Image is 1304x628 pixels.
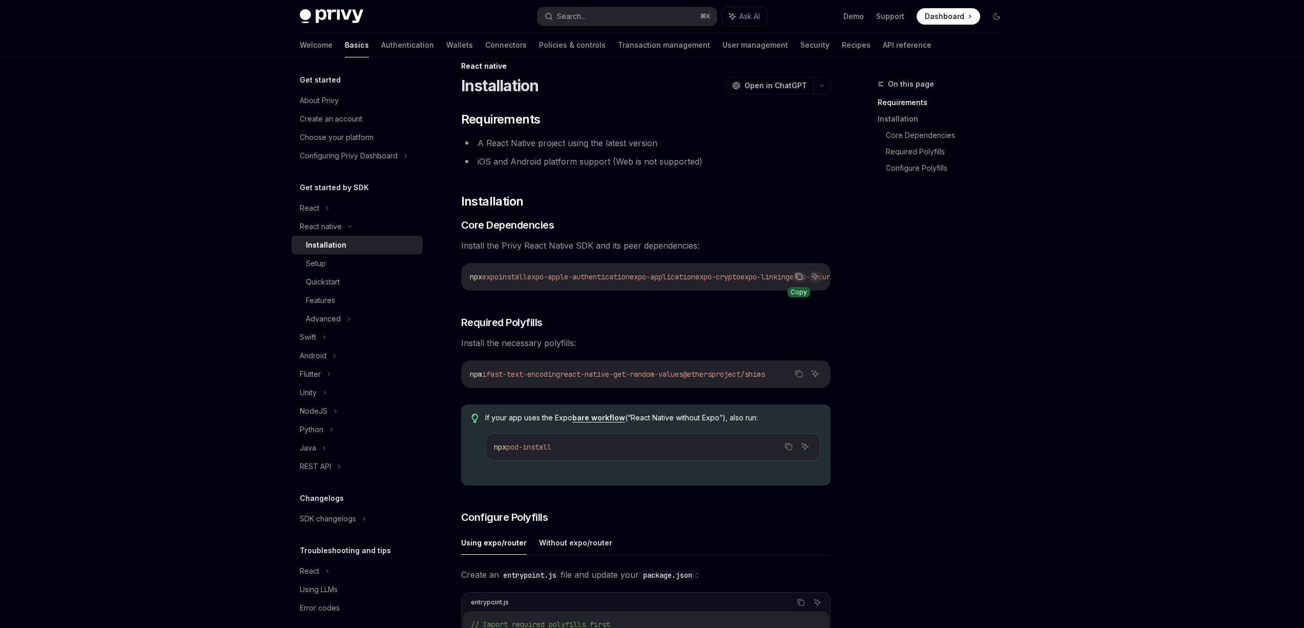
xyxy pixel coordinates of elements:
[878,111,1013,127] a: Installation
[300,33,333,57] a: Welcome
[306,313,341,325] div: Advanced
[292,599,423,617] a: Error codes
[300,460,331,473] div: REST API
[292,291,423,310] a: Features
[537,7,717,26] button: Search...⌘K
[794,596,808,609] button: Copy the contents from the code block
[292,236,423,254] a: Installation
[300,442,316,454] div: Java
[306,276,340,288] div: Quickstart
[300,331,316,343] div: Swift
[292,91,423,110] a: About Privy
[539,33,606,57] a: Policies & controls
[300,220,342,233] div: React native
[461,531,527,555] button: Using expo/router
[722,7,767,26] button: Ask AI
[461,136,831,150] li: A React Native project using the latest version
[792,270,805,283] button: Copy the contents from the code block
[461,218,554,232] span: Core Dependencies
[461,193,524,210] span: Installation
[790,272,859,281] span: expo-secure-store
[744,80,807,91] span: Open in ChatGPT
[300,544,391,557] h5: Troubleshooting and tips
[300,423,323,436] div: Python
[300,150,398,162] div: Configuring Privy Dashboard
[300,565,319,577] div: React
[300,602,340,614] div: Error codes
[306,257,326,270] div: Setup
[740,272,790,281] span: expo-linking
[300,131,374,144] div: Choose your platform
[292,254,423,273] a: Setup
[878,94,1013,111] a: Requirements
[782,440,795,453] button: Copy the contents from the code block
[788,287,810,297] div: Copy
[292,273,423,291] a: Quickstart
[888,78,934,90] span: On this page
[886,144,1013,160] a: Required Polyfills
[486,370,560,379] span: fast-text-encoding
[842,33,871,57] a: Recipes
[499,272,527,281] span: install
[482,272,499,281] span: expo
[886,127,1013,144] a: Core Dependencies
[876,11,904,22] a: Support
[300,94,339,107] div: About Privy
[557,10,586,23] div: Search...
[300,202,319,214] div: React
[811,596,824,609] button: Ask AI
[560,370,683,379] span: react-native-get-random-values
[499,570,561,581] code: entrypoint.js
[630,272,695,281] span: expo-application
[572,413,625,422] a: bare workflow
[639,570,696,581] code: package.json
[300,350,326,362] div: Android
[798,440,812,453] button: Ask AI
[739,11,760,22] span: Ask AI
[292,580,423,599] a: Using LLMs
[461,154,831,169] li: iOS and Android platform support (Web is not supported)
[306,294,335,307] div: Features
[300,113,362,125] div: Create an account
[300,583,338,596] div: Using LLMs
[485,413,820,423] span: If your app uses the Expo (“React Native without Expo”), also run:
[300,492,344,504] h5: Changelogs
[482,370,486,379] span: i
[461,336,831,350] span: Install the necessary polyfills:
[485,33,527,57] a: Connectors
[683,370,765,379] span: @ethersproject/shims
[461,111,541,128] span: Requirements
[446,33,473,57] a: Wallets
[800,33,830,57] a: Security
[461,315,543,330] span: Required Polyfills
[345,33,369,57] a: Basics
[917,8,980,25] a: Dashboard
[300,387,317,399] div: Unity
[988,8,1005,25] button: Toggle dark mode
[809,367,822,380] button: Ask AI
[471,414,479,423] svg: Tip
[506,442,551,452] span: pod-install
[925,11,964,22] span: Dashboard
[527,272,630,281] span: expo-apple-authentication
[792,367,805,380] button: Copy the contents from the code block
[461,510,548,524] span: Configure Polyfills
[292,128,423,147] a: Choose your platform
[726,77,813,94] button: Open in ChatGPT
[306,239,346,251] div: Installation
[618,33,710,57] a: Transaction management
[883,33,932,57] a: API reference
[700,12,711,21] span: ⌘ K
[292,110,423,128] a: Create an account
[300,181,369,194] h5: Get started by SDK
[461,238,831,253] span: Install the Privy React Native SDK and its peer dependencies:
[471,596,509,609] div: entrypoint.js
[300,405,327,417] div: NodeJS
[539,531,612,555] button: Without expo/router
[470,272,482,281] span: npx
[461,76,539,95] h1: Installation
[300,74,341,86] h5: Get started
[300,513,356,525] div: SDK changelogs
[886,160,1013,176] a: Configure Polyfills
[461,61,831,71] div: React native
